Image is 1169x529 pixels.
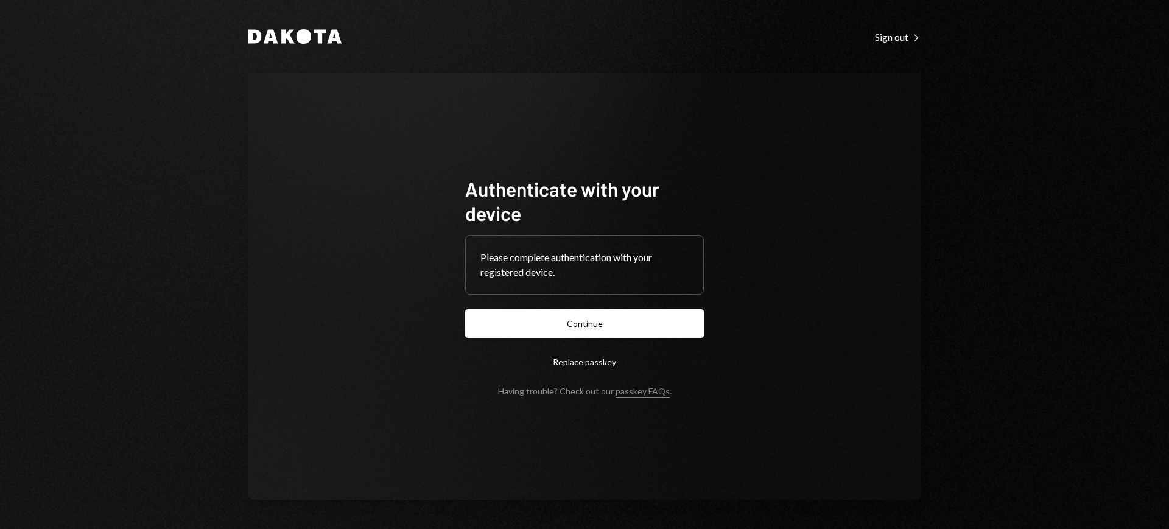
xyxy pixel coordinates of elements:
[465,309,704,338] button: Continue
[465,348,704,376] button: Replace passkey
[498,386,672,396] div: Having trouble? Check out our .
[875,30,921,43] a: Sign out
[616,386,670,398] a: passkey FAQs
[875,31,921,43] div: Sign out
[480,250,689,279] div: Please complete authentication with your registered device.
[465,177,704,225] h1: Authenticate with your device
